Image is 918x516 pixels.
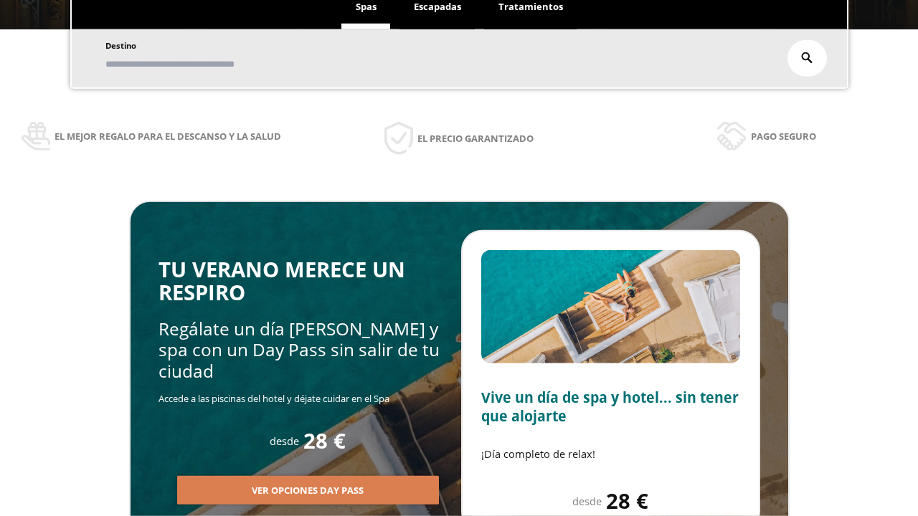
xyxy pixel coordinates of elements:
span: TU VERANO MERECE UN RESPIRO [158,255,405,307]
span: desde [572,494,602,508]
span: Accede a las piscinas del hotel y déjate cuidar en el Spa [158,392,389,405]
span: 28 € [606,489,648,513]
span: ¡Día completo de relax! [481,446,595,461]
span: Ver opciones Day Pass [252,484,364,498]
span: Pago seguro [751,128,816,144]
span: 28 € [303,429,346,453]
span: Vive un día de spa y hotel... sin tener que alojarte [481,388,739,426]
span: desde [270,434,299,448]
span: El precio garantizado [417,130,534,146]
span: Destino [105,40,136,51]
img: Slide2.BHA6Qswy.webp [481,250,740,363]
span: Regálate un día [PERSON_NAME] y spa con un Day Pass sin salir de tu ciudad [158,317,440,383]
span: El mejor regalo para el descanso y la salud [55,128,281,144]
a: Ver opciones Day Pass [177,484,439,497]
button: Ver opciones Day Pass [177,476,439,505]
